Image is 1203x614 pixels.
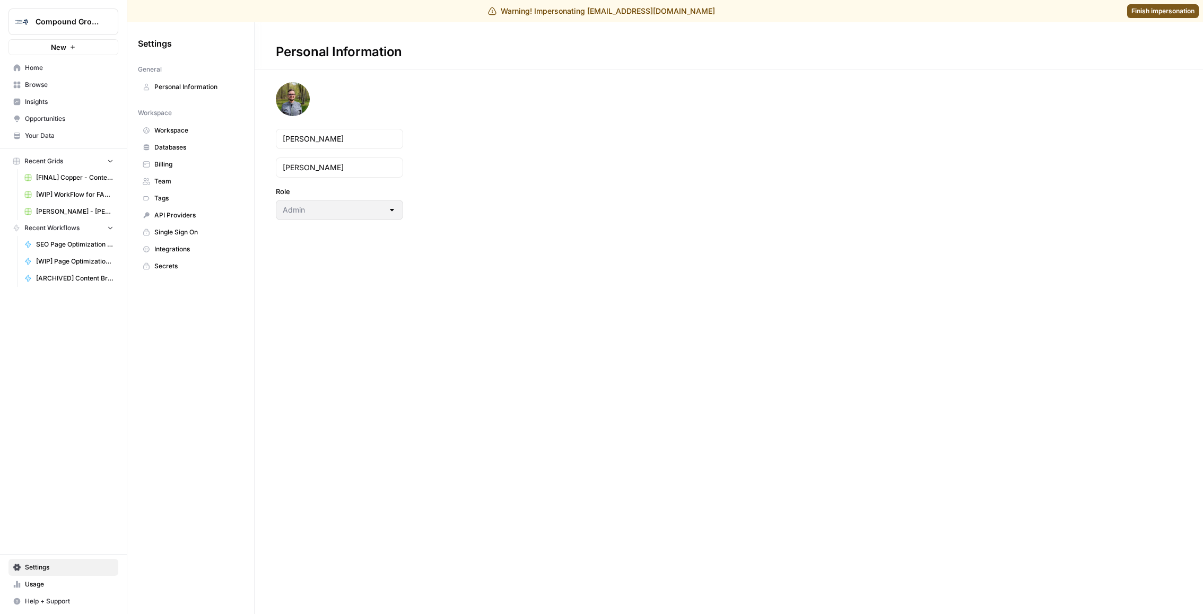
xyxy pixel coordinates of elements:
[8,593,118,610] button: Help + Support
[8,220,118,236] button: Recent Workflows
[20,186,118,203] a: [WIP] WorkFlow for FAQs Grid - TEST ONLY
[20,253,118,270] a: [WIP] Page Optimization for URL in Staging
[154,126,239,135] span: Workspace
[138,173,243,190] a: Team
[276,82,310,116] img: avatar
[154,82,239,92] span: Personal Information
[36,173,114,182] span: [FINAL] Copper - Content Production with Custom Workflows
[20,236,118,253] a: SEO Page Optimization [MV Version]
[25,131,114,141] span: Your Data
[154,210,239,220] span: API Providers
[138,37,172,50] span: Settings
[36,274,114,283] span: [ARCHIVED] Content Briefs w. Knowledge Base - INCOMPLETE
[8,59,118,76] a: Home
[154,143,239,152] span: Databases
[25,597,114,606] span: Help + Support
[138,108,172,118] span: Workspace
[36,240,114,249] span: SEO Page Optimization [MV Version]
[8,127,118,144] a: Your Data
[20,169,118,186] a: [FINAL] Copper - Content Production with Custom Workflows
[138,241,243,258] a: Integrations
[138,190,243,207] a: Tags
[8,576,118,593] a: Usage
[1131,6,1195,16] span: Finish impersonation
[8,110,118,127] a: Opportunities
[36,207,114,216] span: [PERSON_NAME] - [PERSON_NAME]'s Test Grid for Deliverable
[36,190,114,199] span: [WIP] WorkFlow for FAQs Grid - TEST ONLY
[138,207,243,224] a: API Providers
[138,224,243,241] a: Single Sign On
[36,16,100,27] span: Compound Growth
[8,153,118,169] button: Recent Grids
[138,122,243,139] a: Workspace
[24,156,63,166] span: Recent Grids
[12,12,31,31] img: Compound Growth Logo
[138,139,243,156] a: Databases
[24,223,80,233] span: Recent Workflows
[138,65,162,74] span: General
[138,156,243,173] a: Billing
[154,160,239,169] span: Billing
[25,97,114,107] span: Insights
[25,80,114,90] span: Browse
[20,270,118,287] a: [ARCHIVED] Content Briefs w. Knowledge Base - INCOMPLETE
[154,244,239,254] span: Integrations
[154,194,239,203] span: Tags
[25,563,114,572] span: Settings
[25,63,114,73] span: Home
[25,114,114,124] span: Opportunities
[8,93,118,110] a: Insights
[138,78,243,95] a: Personal Information
[8,39,118,55] button: New
[276,186,403,197] label: Role
[51,42,66,52] span: New
[1127,4,1199,18] a: Finish impersonation
[154,261,239,271] span: Secrets
[154,227,239,237] span: Single Sign On
[20,203,118,220] a: [PERSON_NAME] - [PERSON_NAME]'s Test Grid for Deliverable
[36,257,114,266] span: [WIP] Page Optimization for URL in Staging
[8,559,118,576] a: Settings
[488,6,715,16] div: Warning! Impersonating [EMAIL_ADDRESS][DOMAIN_NAME]
[255,43,423,60] div: Personal Information
[8,8,118,35] button: Workspace: Compound Growth
[8,76,118,93] a: Browse
[138,258,243,275] a: Secrets
[25,580,114,589] span: Usage
[154,177,239,186] span: Team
